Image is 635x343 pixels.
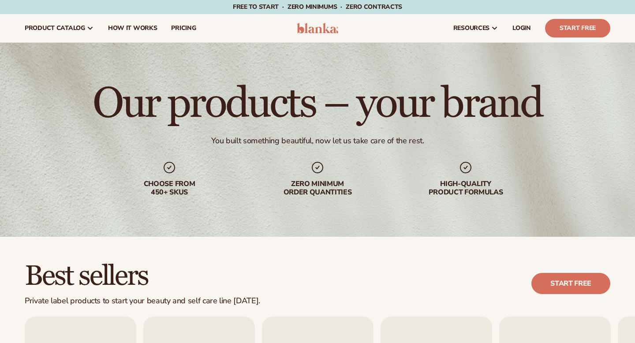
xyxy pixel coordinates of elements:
span: LOGIN [512,25,531,32]
a: product catalog [18,14,101,42]
div: High-quality product formulas [409,180,522,197]
div: Zero minimum order quantities [261,180,374,197]
a: Start free [531,273,610,294]
a: Start Free [545,19,610,37]
span: How It Works [108,25,157,32]
span: Free to start · ZERO minimums · ZERO contracts [233,3,402,11]
img: logo [297,23,339,34]
a: pricing [164,14,203,42]
div: Private label products to start your beauty and self care line [DATE]. [25,296,260,306]
span: pricing [171,25,196,32]
div: You built something beautiful, now let us take care of the rest. [211,136,424,146]
a: resources [446,14,505,42]
div: Choose from 450+ Skus [113,180,226,197]
h1: Our products – your brand [93,83,542,125]
a: How It Works [101,14,164,42]
span: product catalog [25,25,85,32]
h2: Best sellers [25,261,260,291]
a: LOGIN [505,14,538,42]
span: resources [453,25,489,32]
